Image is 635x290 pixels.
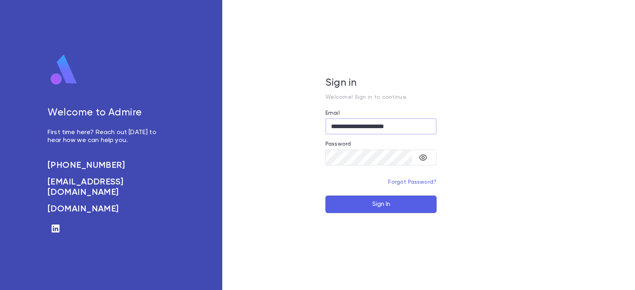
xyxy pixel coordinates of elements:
a: [EMAIL_ADDRESS][DOMAIN_NAME] [48,177,165,198]
img: logo [48,54,80,86]
p: Welcome! Sign in to continue. [325,94,437,100]
h5: Welcome to Admire [48,107,165,119]
a: Forgot Password? [388,179,437,185]
label: Password [325,141,351,147]
p: First time here? Reach out [DATE] to hear how we can help you. [48,129,165,144]
h5: Sign in [325,77,437,89]
label: Email [325,110,340,116]
button: Sign In [325,196,437,213]
button: toggle password visibility [415,150,431,165]
a: [PHONE_NUMBER] [48,160,165,171]
a: [DOMAIN_NAME] [48,204,165,214]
